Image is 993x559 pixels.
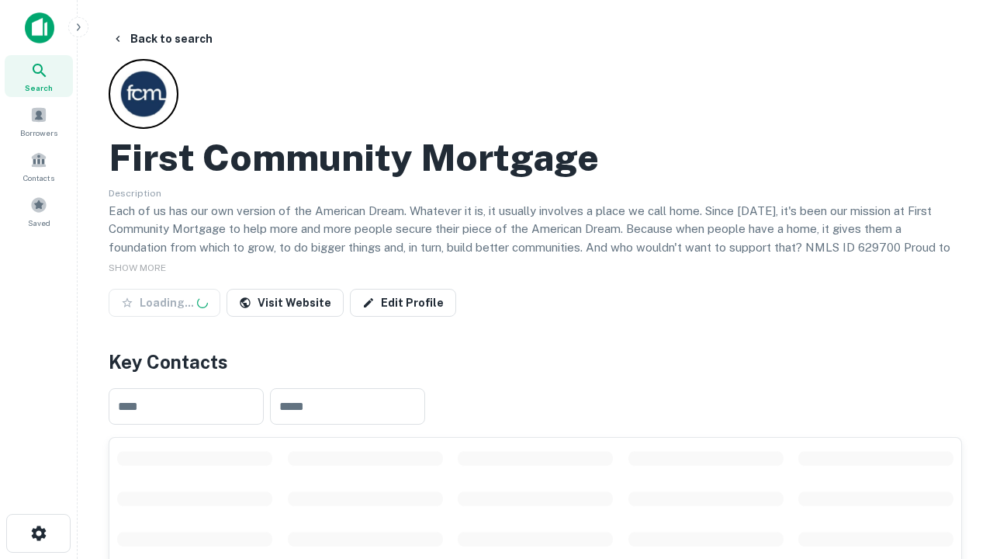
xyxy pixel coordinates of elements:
img: capitalize-icon.png [25,12,54,43]
span: SHOW MORE [109,262,166,273]
h2: First Community Mortgage [109,135,599,180]
a: Edit Profile [350,289,456,317]
a: Visit Website [227,289,344,317]
button: Back to search [106,25,219,53]
span: Borrowers [20,127,57,139]
a: Contacts [5,145,73,187]
iframe: Chat Widget [915,385,993,460]
span: Description [109,188,161,199]
span: Saved [28,217,50,229]
span: Contacts [23,172,54,184]
span: Search [25,82,53,94]
p: Each of us has our own version of the American Dream. Whatever it is, it usually involves a place... [109,202,962,275]
h4: Key Contacts [109,348,962,376]
a: Borrowers [5,100,73,142]
a: Saved [5,190,73,232]
a: Search [5,55,73,97]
